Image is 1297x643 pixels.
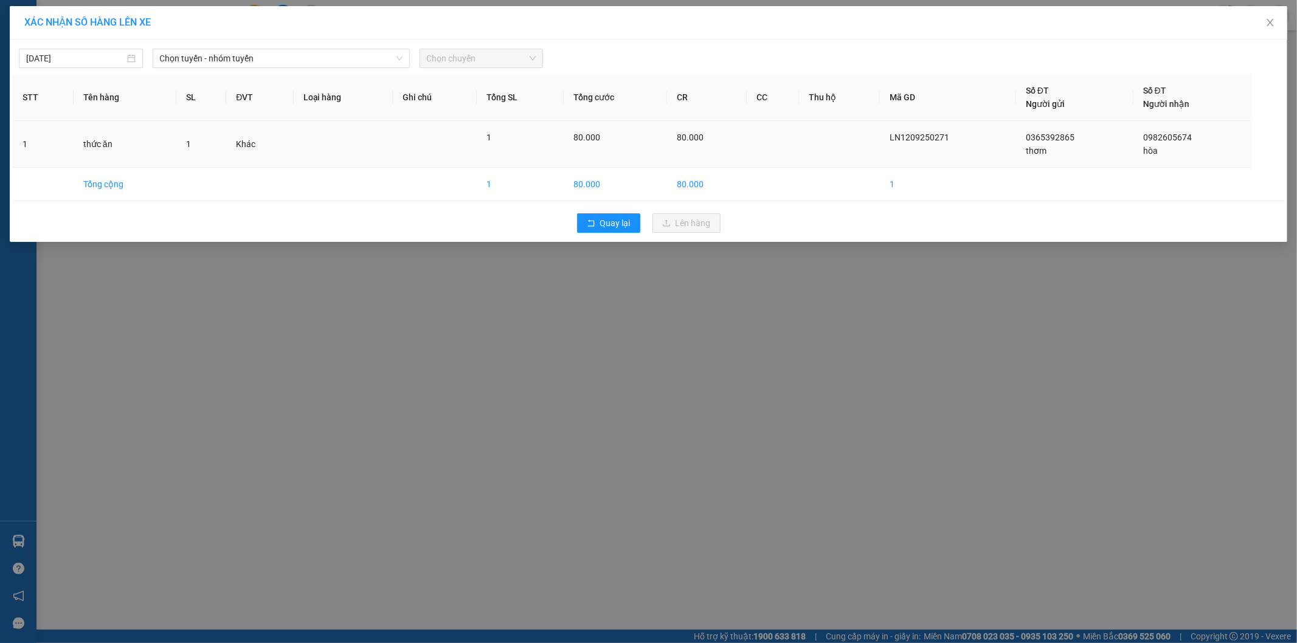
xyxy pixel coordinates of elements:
[226,74,293,121] th: ĐVT
[1253,6,1287,40] button: Close
[24,16,151,28] span: XÁC NHẬN SỐ HÀNG LÊN XE
[652,213,721,233] button: uploadLên hàng
[799,74,880,121] th: Thu hộ
[1026,146,1046,156] span: thơm
[890,132,949,142] span: LN1209250271
[226,121,293,168] td: Khác
[564,74,668,121] th: Tổng cước
[186,139,191,149] span: 1
[1143,132,1192,142] span: 0982605674
[1026,99,1065,109] span: Người gửi
[1026,132,1074,142] span: 0365392865
[427,49,536,67] span: Chọn chuyến
[1143,99,1189,109] span: Người nhận
[564,168,668,201] td: 80.000
[393,74,477,121] th: Ghi chú
[587,219,595,229] span: rollback
[677,132,704,142] span: 80.000
[747,74,799,121] th: CC
[1143,86,1166,95] span: Số ĐT
[13,74,74,121] th: STT
[1026,86,1049,95] span: Số ĐT
[74,168,176,201] td: Tổng cộng
[26,52,125,65] input: 12/09/2025
[667,168,747,201] td: 80.000
[667,74,747,121] th: CR
[486,132,491,142] span: 1
[573,132,600,142] span: 80.000
[477,74,564,121] th: Tổng SL
[880,168,1016,201] td: 1
[13,121,74,168] td: 1
[396,55,403,62] span: down
[74,74,176,121] th: Tên hàng
[477,168,564,201] td: 1
[577,213,640,233] button: rollbackQuay lại
[160,49,403,67] span: Chọn tuyến - nhóm tuyến
[1265,18,1275,27] span: close
[294,74,393,121] th: Loại hàng
[74,121,176,168] td: thức ăn
[176,74,227,121] th: SL
[880,74,1016,121] th: Mã GD
[600,216,631,230] span: Quay lại
[1143,146,1158,156] span: hòa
